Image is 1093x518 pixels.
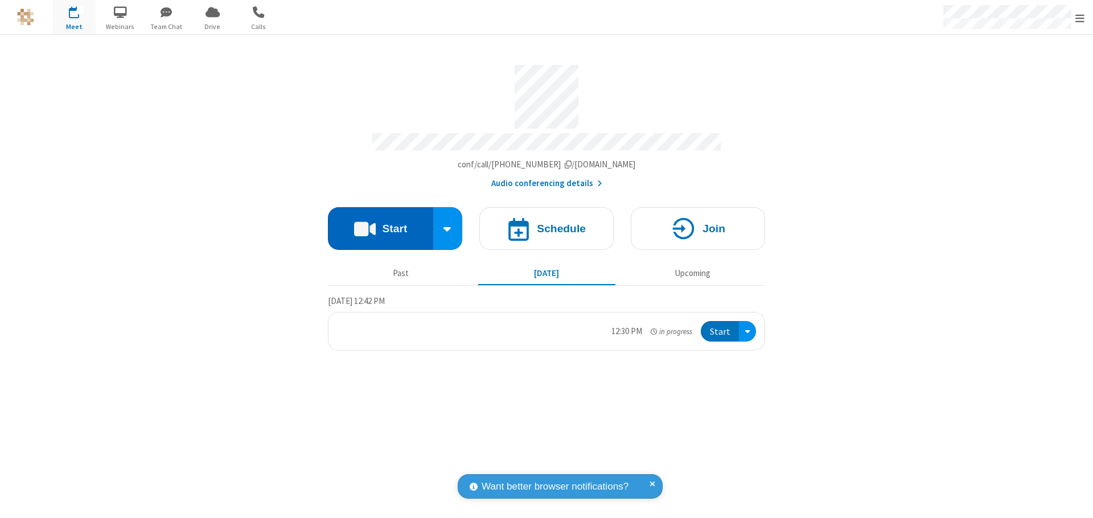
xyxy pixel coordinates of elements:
[624,262,761,284] button: Upcoming
[17,9,34,26] img: QA Selenium DO NOT DELETE OR CHANGE
[332,262,470,284] button: Past
[382,223,407,234] h4: Start
[537,223,586,234] h4: Schedule
[328,295,385,306] span: [DATE] 12:42 PM
[478,262,615,284] button: [DATE]
[702,223,725,234] h4: Join
[611,325,642,338] div: 12:30 PM
[651,326,692,337] em: in progress
[479,207,614,250] button: Schedule
[237,22,280,32] span: Calls
[491,177,602,190] button: Audio conferencing details
[433,207,463,250] div: Start conference options
[99,22,142,32] span: Webinars
[739,321,756,342] div: Open menu
[631,207,765,250] button: Join
[77,6,84,15] div: 1
[482,479,628,494] span: Want better browser notifications?
[1065,488,1084,510] iframe: Chat
[191,22,234,32] span: Drive
[701,321,739,342] button: Start
[328,294,765,351] section: Today's Meetings
[328,56,765,190] section: Account details
[328,207,433,250] button: Start
[145,22,188,32] span: Team Chat
[458,158,636,171] button: Copy my meeting room linkCopy my meeting room link
[53,22,96,32] span: Meet
[458,159,636,170] span: Copy my meeting room link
